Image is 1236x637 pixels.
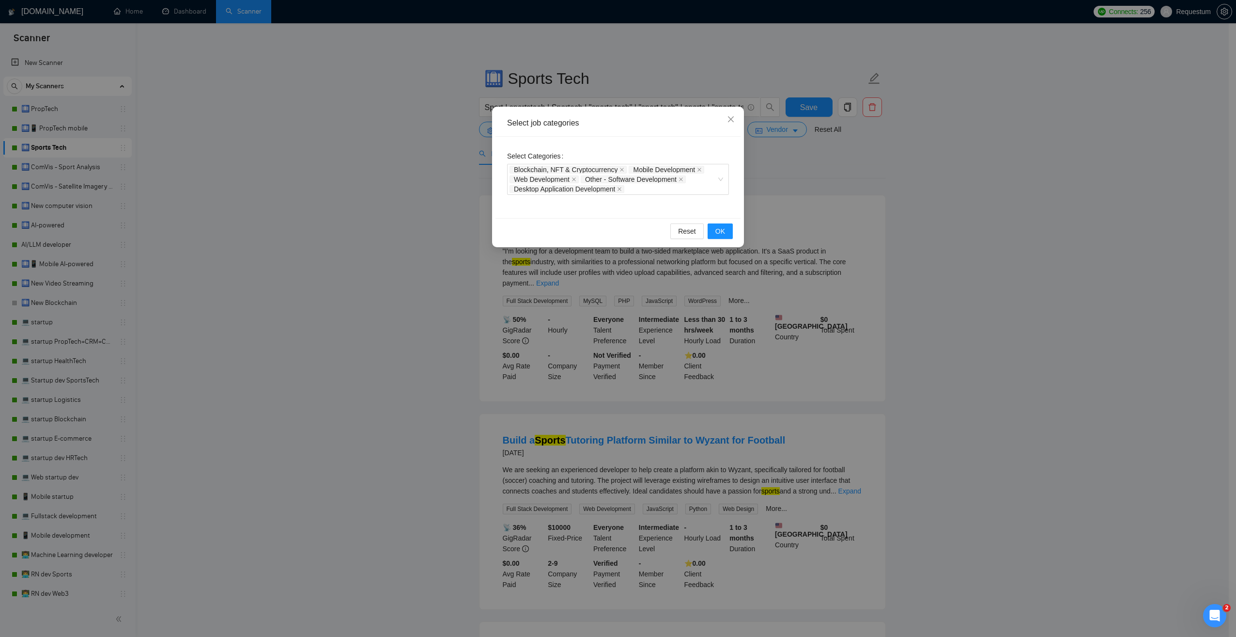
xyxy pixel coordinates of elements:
[715,226,725,237] span: OK
[572,177,576,182] span: close
[514,176,570,183] span: Web Development
[510,185,624,193] span: Desktop Application Development
[581,175,686,183] span: Other - Software Development
[619,167,624,172] span: close
[678,226,696,237] span: Reset
[510,175,579,183] span: Web Development
[514,186,615,192] span: Desktop Application Development
[507,118,729,128] div: Select job categories
[629,166,704,174] span: Mobile Development
[1223,604,1231,612] span: 2
[585,176,677,183] span: Other - Software Development
[507,148,567,164] label: Select Categories
[697,167,702,172] span: close
[633,166,695,173] span: Mobile Development
[1203,604,1226,627] iframe: Intercom live chat
[727,115,735,123] span: close
[514,166,618,173] span: Blockchain, NFT & Cryptocurrency
[510,166,627,174] span: Blockchain, NFT & Cryptocurrency
[708,223,733,239] button: OK
[670,223,704,239] button: Reset
[617,187,622,191] span: close
[679,177,683,182] span: close
[718,107,744,133] button: Close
